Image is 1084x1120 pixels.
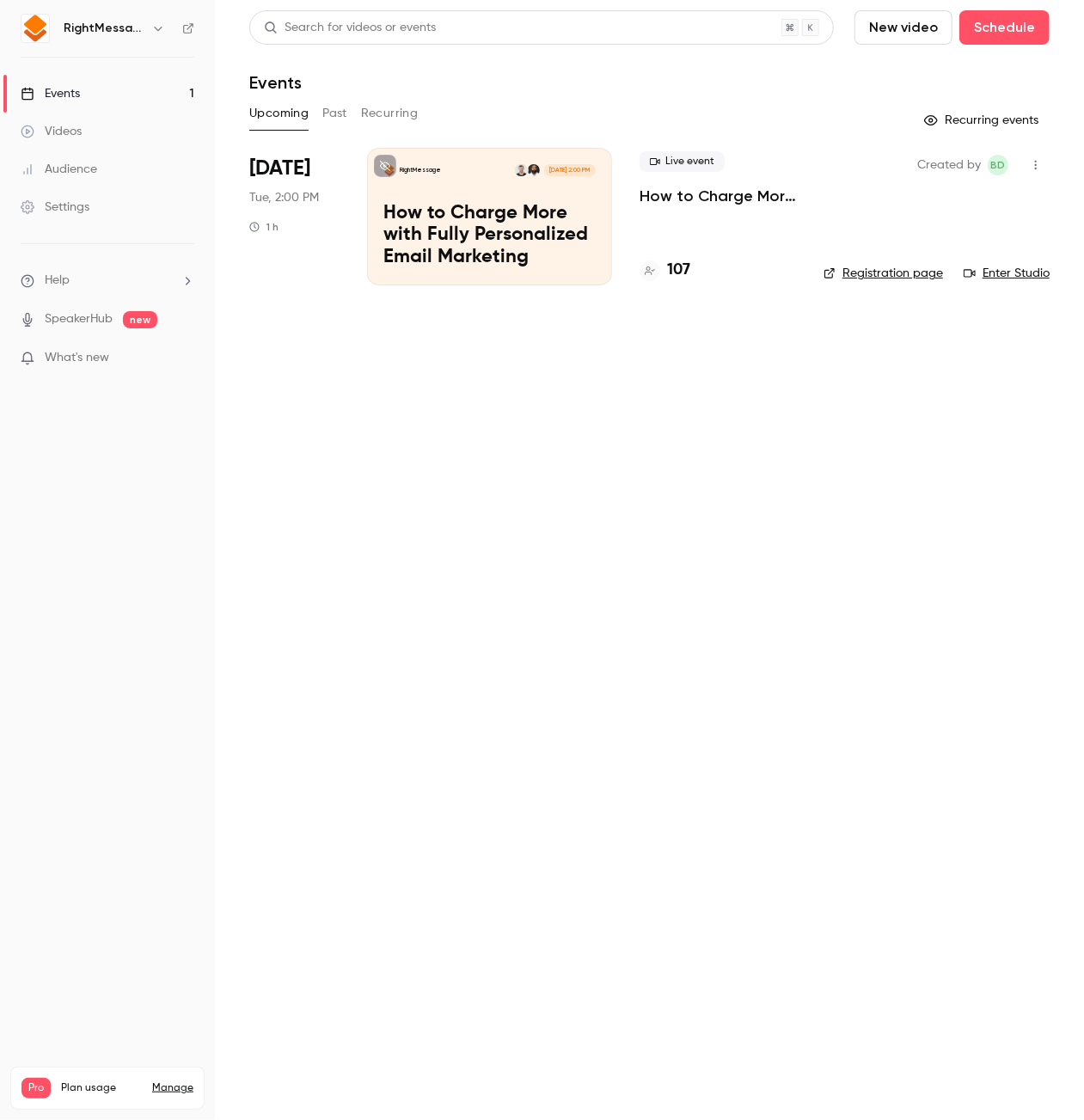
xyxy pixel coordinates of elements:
a: How to Charge More with Fully Personalized Email Marketing [640,186,796,206]
a: Manage [152,1081,193,1095]
img: Brennan Dunn [515,164,527,176]
li: help-dropdown-opener [21,272,194,290]
iframe: Noticeable Trigger [174,351,194,366]
span: Brennan Dunn [988,155,1008,175]
a: SpeakerHub [45,310,113,328]
span: Plan usage [61,1081,142,1095]
span: Live event [640,151,725,172]
span: Created by [917,155,981,175]
button: Recurring [361,100,419,127]
span: [DATE] [249,155,310,182]
span: Pro [21,1078,51,1099]
img: RightMessage [21,15,49,42]
button: Upcoming [249,100,309,127]
span: [DATE] 2:00 PM [544,164,595,176]
button: Recurring events [916,107,1050,134]
div: Settings [21,199,89,216]
img: Nabeel Azeez [528,164,540,176]
div: Audience [21,161,97,178]
h6: RightMessage [64,20,144,37]
span: Help [45,272,70,290]
span: Tue, 2:00 PM [249,189,319,206]
span: new [123,311,157,328]
button: New video [854,10,952,45]
p: How to Charge More with Fully Personalized Email Marketing [383,203,596,269]
span: BD [991,155,1006,175]
h4: 107 [667,259,690,282]
h1: Events [249,72,302,93]
div: Events [21,85,80,102]
div: 1 h [249,220,279,234]
button: Schedule [959,10,1050,45]
div: Videos [21,123,82,140]
a: How to Charge More with Fully Personalized Email Marketing RightMessageNabeel AzeezBrennan Dunn[D... [367,148,612,285]
a: Registration page [824,265,943,282]
button: Past [322,100,347,127]
p: RightMessage [400,166,441,174]
a: Enter Studio [964,265,1050,282]
div: Search for videos or events [264,19,436,37]
span: What's new [45,349,109,367]
a: 107 [640,259,690,282]
div: Aug 26 Tue, 2:00 PM (Europe/London) [249,148,340,285]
